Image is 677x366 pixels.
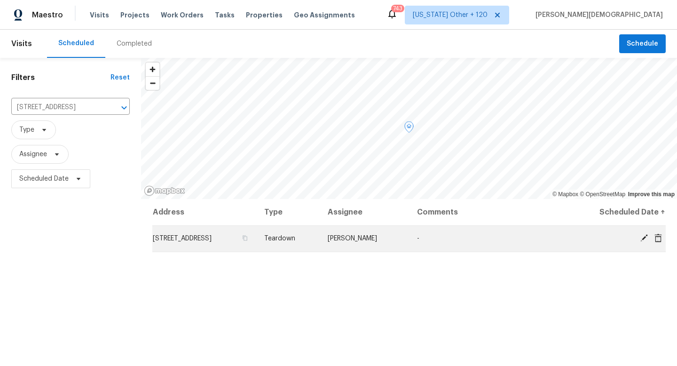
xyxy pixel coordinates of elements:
[552,191,578,198] a: Mapbox
[58,39,94,48] div: Scheduled
[19,150,47,159] span: Assignee
[328,235,377,242] span: [PERSON_NAME]
[32,10,63,20] span: Maestro
[118,101,131,114] button: Open
[393,4,402,13] div: 743
[117,39,152,48] div: Completed
[294,10,355,20] span: Geo Assignments
[110,73,130,82] div: Reset
[241,234,249,242] button: Copy Address
[153,235,212,242] span: [STREET_ADDRESS]
[532,10,663,20] span: [PERSON_NAME][DEMOGRAPHIC_DATA]
[11,33,32,54] span: Visits
[320,199,409,225] th: Assignee
[564,199,666,225] th: Scheduled Date ↑
[146,63,159,76] button: Zoom in
[146,77,159,90] span: Zoom out
[619,34,666,54] button: Schedule
[161,10,204,20] span: Work Orders
[11,73,110,82] h1: Filters
[628,191,675,198] a: Improve this map
[264,235,295,242] span: Teardown
[141,58,677,199] canvas: Map
[215,12,235,18] span: Tasks
[257,199,321,225] th: Type
[11,100,103,115] input: Search for an address...
[417,235,419,242] span: -
[580,191,625,198] a: OpenStreetMap
[409,199,564,225] th: Comments
[637,234,651,242] span: Edit
[19,174,69,183] span: Scheduled Date
[413,10,488,20] span: [US_STATE] Other + 120
[246,10,283,20] span: Properties
[19,125,34,135] span: Type
[120,10,150,20] span: Projects
[146,76,159,90] button: Zoom out
[152,199,257,225] th: Address
[651,234,665,242] span: Cancel
[144,185,185,196] a: Mapbox homepage
[627,38,658,50] span: Schedule
[90,10,109,20] span: Visits
[404,121,414,136] div: Map marker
